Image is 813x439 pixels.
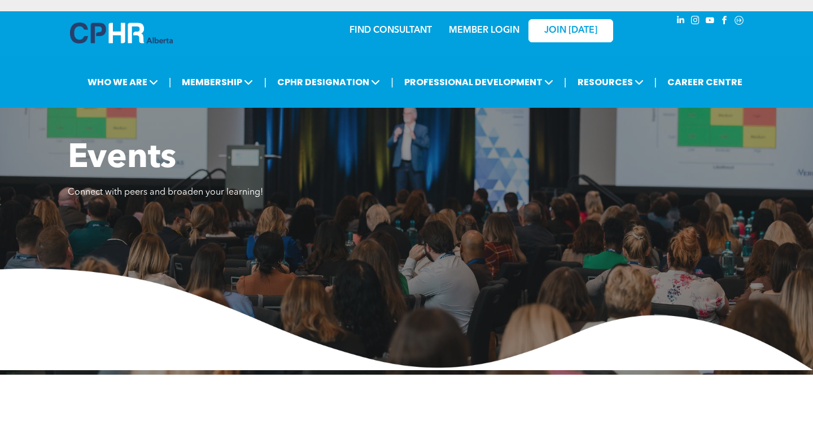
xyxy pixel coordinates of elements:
[449,26,519,35] a: MEMBER LOGIN
[68,188,263,197] span: Connect with peers and broaden your learning!
[178,72,256,93] span: MEMBERSHIP
[703,14,716,29] a: youtube
[264,71,266,94] li: |
[574,72,647,93] span: RESOURCES
[654,71,657,94] li: |
[718,14,731,29] a: facebook
[391,71,394,94] li: |
[401,72,557,93] span: PROFESSIONAL DEVELOPMENT
[689,14,701,29] a: instagram
[528,19,613,42] a: JOIN [DATE]
[674,14,687,29] a: linkedin
[733,14,745,29] a: Social network
[84,72,161,93] span: WHO WE ARE
[349,26,432,35] a: FIND CONSULTANT
[274,72,383,93] span: CPHR DESIGNATION
[544,25,597,36] span: JOIN [DATE]
[169,71,172,94] li: |
[68,142,176,175] span: Events
[664,72,746,93] a: CAREER CENTRE
[70,23,173,43] img: A blue and white logo for cp alberta
[564,71,567,94] li: |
